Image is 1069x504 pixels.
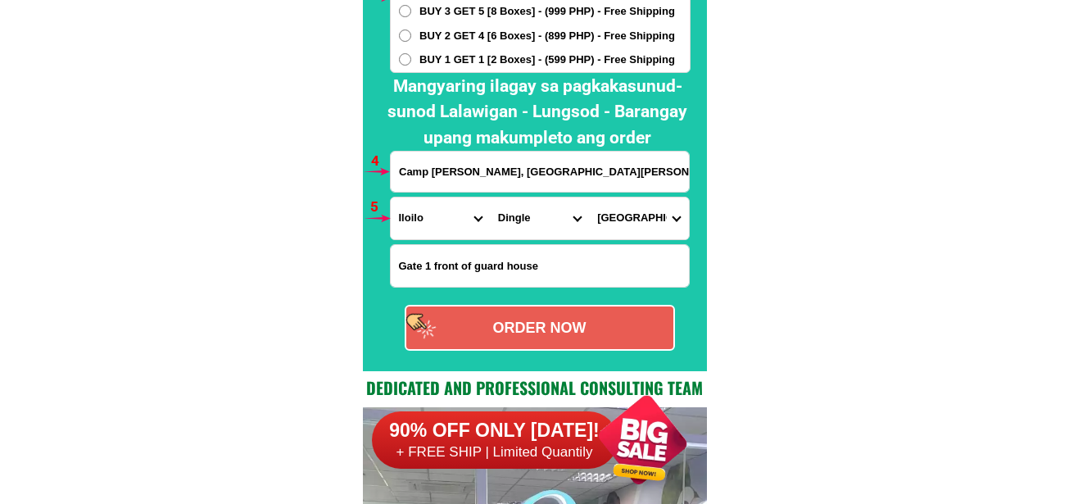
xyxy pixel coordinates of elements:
select: Select province [391,198,490,239]
input: Input address [391,152,689,192]
select: Select commune [589,198,688,239]
h6: 5 [370,197,389,218]
span: BUY 3 GET 5 [8 Boxes] - (999 PHP) - Free Shipping [419,3,675,20]
input: BUY 2 GET 4 [6 Boxes] - (899 PHP) - Free Shipping [399,30,411,42]
span: BUY 2 GET 4 [6 Boxes] - (899 PHP) - Free Shipping [419,28,675,44]
h2: Dedicated and professional consulting team [363,375,707,400]
span: BUY 1 GET 1 [2 Boxes] - (599 PHP) - Free Shipping [419,52,675,68]
h6: + FREE SHIP | Limited Quantily [372,443,618,461]
h6: 4 [371,151,390,172]
input: BUY 3 GET 5 [8 Boxes] - (999 PHP) - Free Shipping [399,5,411,17]
select: Select district [490,198,589,239]
h6: 90% OFF ONLY [DATE]! [372,419,618,443]
input: Input LANDMARKOFLOCATION [391,245,689,287]
div: ORDER NOW [406,317,673,339]
input: BUY 1 GET 1 [2 Boxes] - (599 PHP) - Free Shipping [399,53,411,66]
h2: Mangyaring ilagay sa pagkakasunud-sunod Lalawigan - Lungsod - Barangay upang makumpleto ang order [376,74,699,152]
